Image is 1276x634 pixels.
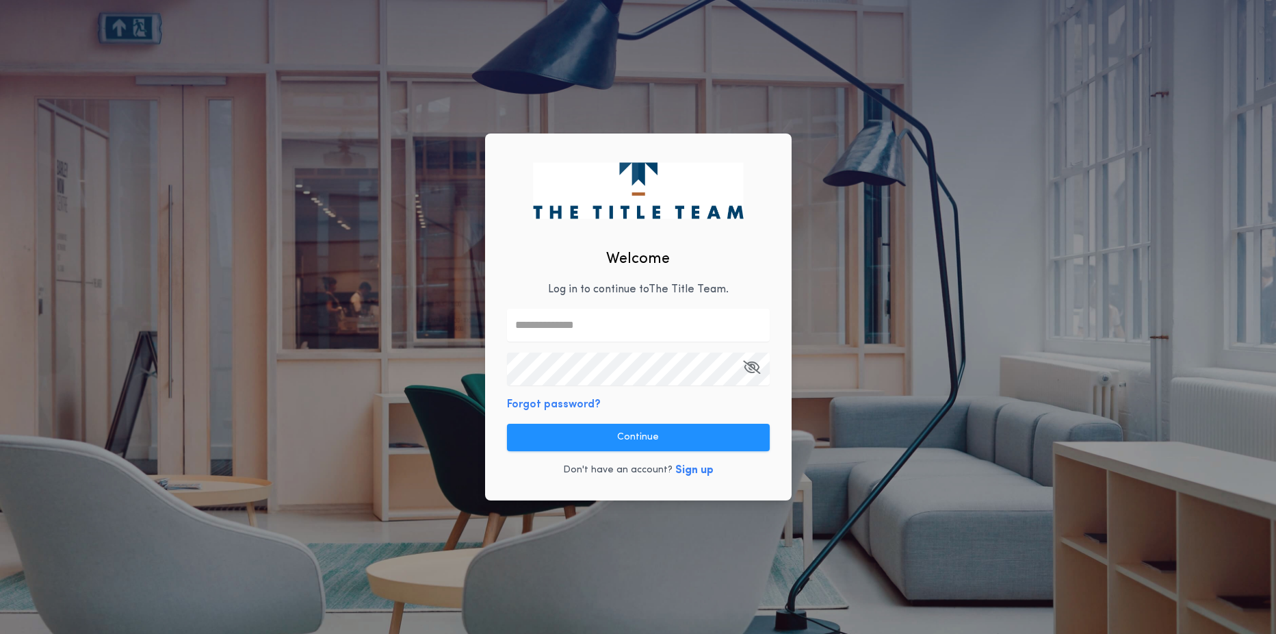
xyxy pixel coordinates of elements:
img: logo [533,162,743,218]
h2: Welcome [606,248,670,270]
button: Continue [507,424,770,451]
button: Forgot password? [507,396,601,413]
p: Log in to continue to The Title Team . [548,281,729,298]
button: Sign up [675,462,714,479]
p: Don't have an account? [563,464,673,477]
